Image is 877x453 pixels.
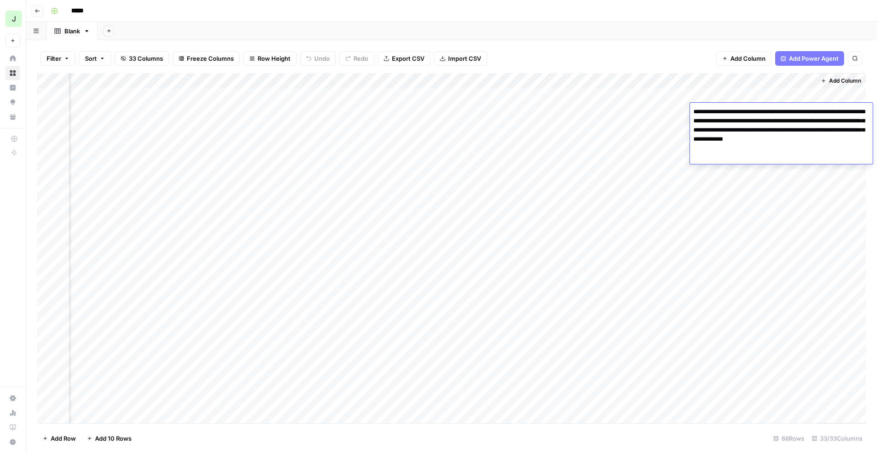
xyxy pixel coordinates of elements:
a: Blank [47,22,98,40]
span: Add 10 Rows [95,434,132,443]
span: Row Height [258,54,291,63]
button: Add Row [37,431,81,446]
span: Import CSV [448,54,481,63]
button: Export CSV [378,51,430,66]
span: 33 Columns [129,54,163,63]
button: Add Column [817,75,865,87]
button: Filter [41,51,75,66]
span: Sort [85,54,97,63]
a: Opportunities [5,95,20,110]
div: 68 Rows [770,431,808,446]
span: Add Power Agent [789,54,839,63]
a: Your Data [5,110,20,124]
button: Import CSV [434,51,487,66]
span: J [12,13,16,24]
a: Learning Hub [5,420,20,435]
a: Settings [5,391,20,406]
span: Add Row [51,434,76,443]
button: Sort [79,51,111,66]
div: Blank [64,26,80,36]
a: Usage [5,406,20,420]
span: Add Column [829,77,861,85]
button: Workspace: JB.COM [5,7,20,30]
button: Add 10 Rows [81,431,137,446]
button: Row Height [243,51,296,66]
span: Export CSV [392,54,424,63]
span: Freeze Columns [187,54,234,63]
button: Freeze Columns [173,51,240,66]
a: Browse [5,66,20,80]
a: Insights [5,80,20,95]
button: Add Power Agent [775,51,844,66]
button: Help + Support [5,435,20,449]
span: Undo [314,54,330,63]
button: 33 Columns [115,51,169,66]
button: Add Column [716,51,771,66]
button: Redo [339,51,374,66]
div: 33/33 Columns [808,431,866,446]
span: Redo [354,54,368,63]
a: Home [5,51,20,66]
span: Filter [47,54,61,63]
button: Undo [300,51,336,66]
span: Add Column [730,54,766,63]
